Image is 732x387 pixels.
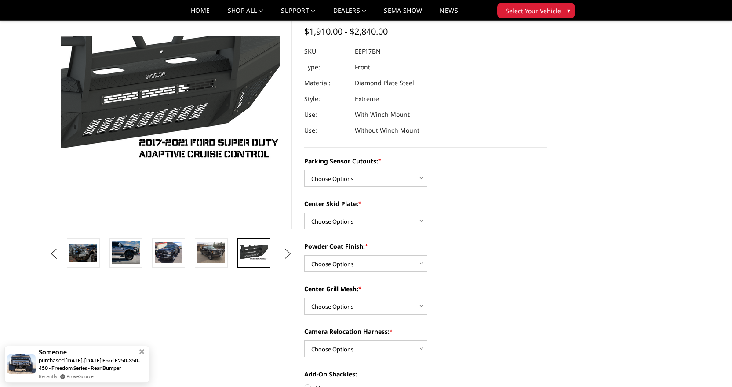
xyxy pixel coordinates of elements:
dd: EEF17BN [355,43,381,59]
a: SEMA Show [384,7,422,20]
dd: Front [355,59,370,75]
label: Camera Relocation Harness: [304,327,547,336]
dd: Diamond Plate Steel [355,75,414,91]
iframe: Chat Widget [688,345,732,387]
img: 2017-2022 Ford F250-350 - T2 Series - Extreme Front Bumper (receiver or winch) [112,241,140,264]
dt: Material: [304,75,348,91]
dt: Style: [304,91,348,107]
a: News [440,7,458,20]
a: Support [281,7,316,20]
span: Recently [39,373,58,380]
button: Select Your Vehicle [497,3,575,18]
dd: Without Winch Mount [355,123,419,138]
dd: Extreme [355,91,379,107]
label: Add-On Shackles: [304,369,547,379]
dt: Use: [304,123,348,138]
img: 2017-2022 Ford F250-350 - T2 Series - Extreme Front Bumper (receiver or winch) [197,242,225,263]
dt: Use: [304,107,348,123]
label: Center Skid Plate: [304,199,547,208]
button: Previous [47,247,61,260]
span: purchased [39,357,65,364]
dt: SKU: [304,43,348,59]
label: Center Grill Mesh: [304,284,547,293]
span: $1,910.00 - $2,840.00 [304,25,388,37]
dd: With Winch Mount [355,107,410,123]
dt: Type: [304,59,348,75]
img: 2017-2022 Ford F250-350 - T2 Series - Extreme Front Bumper (receiver or winch) [69,244,97,262]
label: Parking Sensor Cutouts: [304,156,547,166]
span: Select Your Vehicle [506,6,561,15]
img: Accepts Adaptive Cruise Control -- bumper is NOT compatible with light bar [240,245,268,260]
img: 2017-2022 Ford F250-350 - T2 Series - Extreme Front Bumper (receiver or winch) [155,242,182,263]
span: ▾ [567,6,570,15]
a: Dealers [333,7,367,20]
a: ProveSource [66,373,94,380]
a: shop all [228,7,263,20]
label: Powder Coat Finish: [304,242,547,251]
button: Next [281,247,294,260]
a: Home [191,7,210,20]
img: provesource social proof notification image [7,354,36,373]
span: Someone [39,348,67,356]
a: [DATE]-[DATE] Ford F250-350-450 - Freedom Series - Rear Bumper [39,357,140,371]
